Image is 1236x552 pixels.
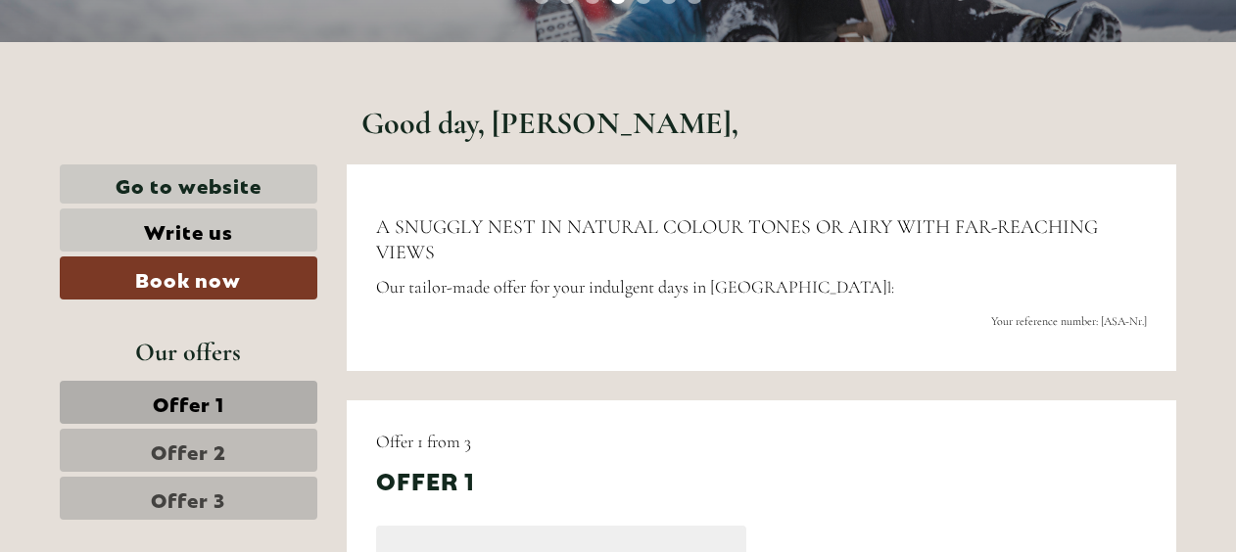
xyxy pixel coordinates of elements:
[376,276,887,298] span: Our tailor-made offer for your indulgent days in [GEOGRAPHIC_DATA]
[376,431,471,452] span: Offer 1 from 3
[60,334,317,370] div: Our offers
[60,164,317,205] a: Go to website
[60,256,317,299] a: Book now
[60,208,317,252] a: Write us
[151,484,225,512] span: Offer 3
[991,314,1147,328] span: Your reference number: [ASA-Nr.]
[361,106,738,140] h1: Good day, [PERSON_NAME],
[376,275,1148,300] p: l:
[153,389,224,416] span: Offer 1
[151,437,226,464] span: Offer 2
[376,463,475,496] div: Offer 1
[376,215,1098,264] span: A SNUGGLY NEST IN NATURAL COLOUR TONES OR AIRY WITH FAR-REACHING VIEWS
